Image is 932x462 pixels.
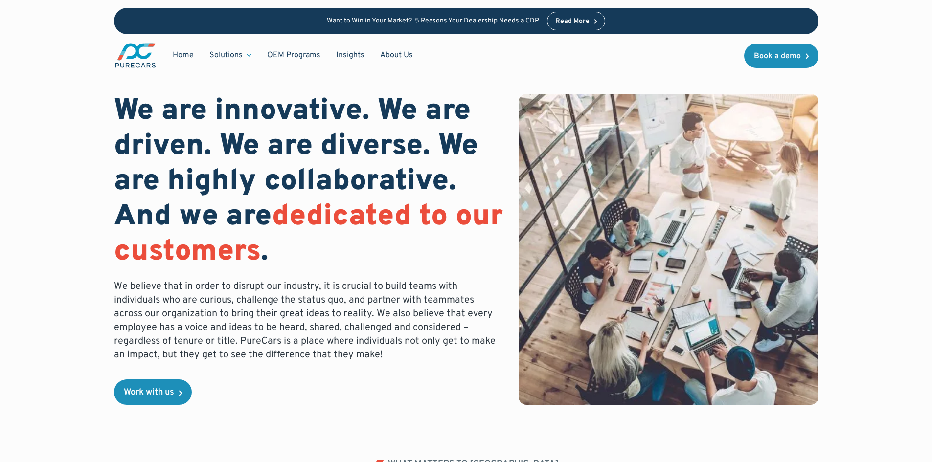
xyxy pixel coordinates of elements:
a: Insights [328,46,372,65]
a: OEM Programs [259,46,328,65]
div: Read More [555,18,590,25]
div: Book a demo [754,52,801,60]
span: dedicated to our customers [114,198,503,271]
a: Work with us [114,379,192,405]
p: We believe that in order to disrupt our industry, it is crucial to build teams with individuals w... [114,280,503,362]
a: Read More [547,12,606,30]
p: Want to Win in Your Market? 5 Reasons Your Dealership Needs a CDP [327,17,539,25]
img: bird eye view of a team working together [519,94,818,405]
a: main [114,42,157,69]
div: Solutions [202,46,259,65]
div: Work with us [124,388,174,397]
img: purecars logo [114,42,157,69]
a: Book a demo [744,44,818,68]
h1: We are innovative. We are driven. We are diverse. We are highly collaborative. And we are . [114,94,503,270]
a: About Us [372,46,421,65]
a: Home [165,46,202,65]
div: Solutions [209,50,243,61]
